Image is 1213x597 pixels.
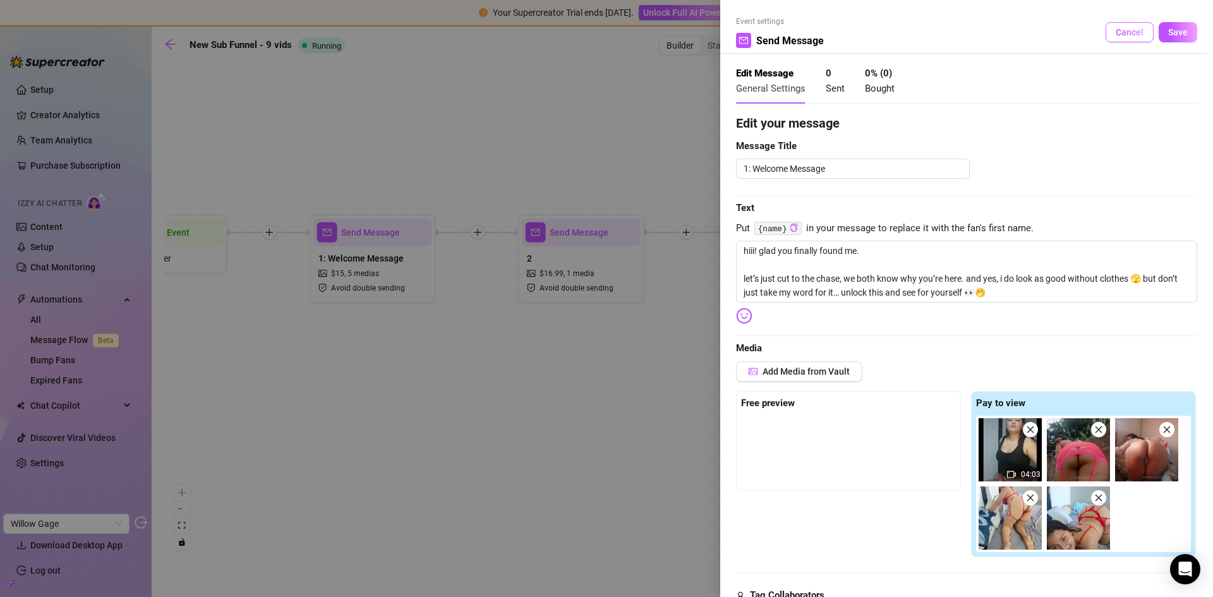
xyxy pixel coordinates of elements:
span: Add Media from Vault [763,366,850,377]
span: Cancel [1116,27,1144,37]
strong: Free preview [741,397,795,409]
code: {name} [754,222,802,235]
img: media [1047,418,1110,481]
span: 04:03 [1021,470,1041,479]
span: Put in your message to replace it with the fan's first name. [736,221,1197,236]
span: General Settings [736,83,806,94]
button: Add Media from Vault [736,361,862,382]
strong: Edit your message [736,116,840,131]
span: close [1162,425,1171,434]
div: 04:03 [979,418,1042,481]
strong: Message Title [736,140,797,152]
img: media [979,486,1042,550]
strong: Media [736,342,762,354]
strong: Pay to view [976,397,1025,409]
strong: Text [736,202,754,214]
strong: 0 % ( 0 ) [865,68,892,79]
strong: Edit Message [736,68,794,79]
button: Cancel [1106,22,1154,42]
span: Bought [865,83,895,94]
span: close [1026,493,1035,502]
span: Event settings [736,16,824,28]
img: media [1047,486,1110,550]
span: Sent [826,83,845,94]
span: picture [749,367,757,376]
span: Save [1168,27,1188,37]
img: media [1115,418,1178,481]
span: close [1026,425,1035,434]
button: Save [1159,22,1197,42]
textarea: 1: Welcome Message [736,159,970,179]
span: video-camera [1007,470,1016,479]
span: close [1094,493,1103,502]
span: copy [790,224,798,232]
strong: 0 [826,68,831,79]
img: media [979,418,1042,481]
img: svg%3e [736,308,752,324]
textarea: hiii! glad you finally found me. let’s just cut to the chase, we both know why you’re here. and y... [736,241,1197,303]
span: mail [739,36,748,45]
span: Send Message [756,33,824,49]
div: Open Intercom Messenger [1170,554,1200,584]
span: close [1094,425,1103,434]
button: Click to Copy [790,224,798,233]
